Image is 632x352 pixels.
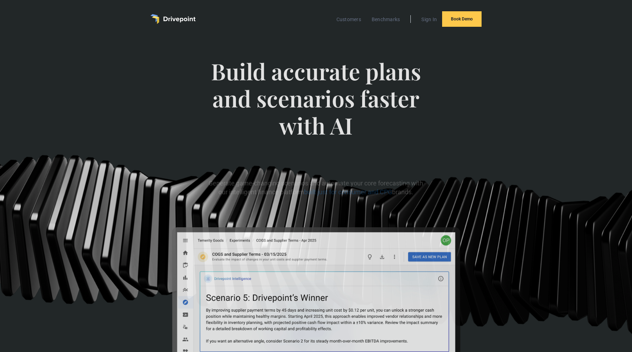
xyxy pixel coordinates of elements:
span: Build accurate plans and scenarios faster with AI [207,58,425,153]
p: Generate game-changing scenarios and automate your core forecasting with our intelligent finance ... [207,179,425,197]
a: home [150,14,196,24]
a: Customers [333,15,365,24]
a: Sign In [418,15,440,24]
a: Benchmarks [368,15,404,24]
a: Book Demo [442,11,482,27]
